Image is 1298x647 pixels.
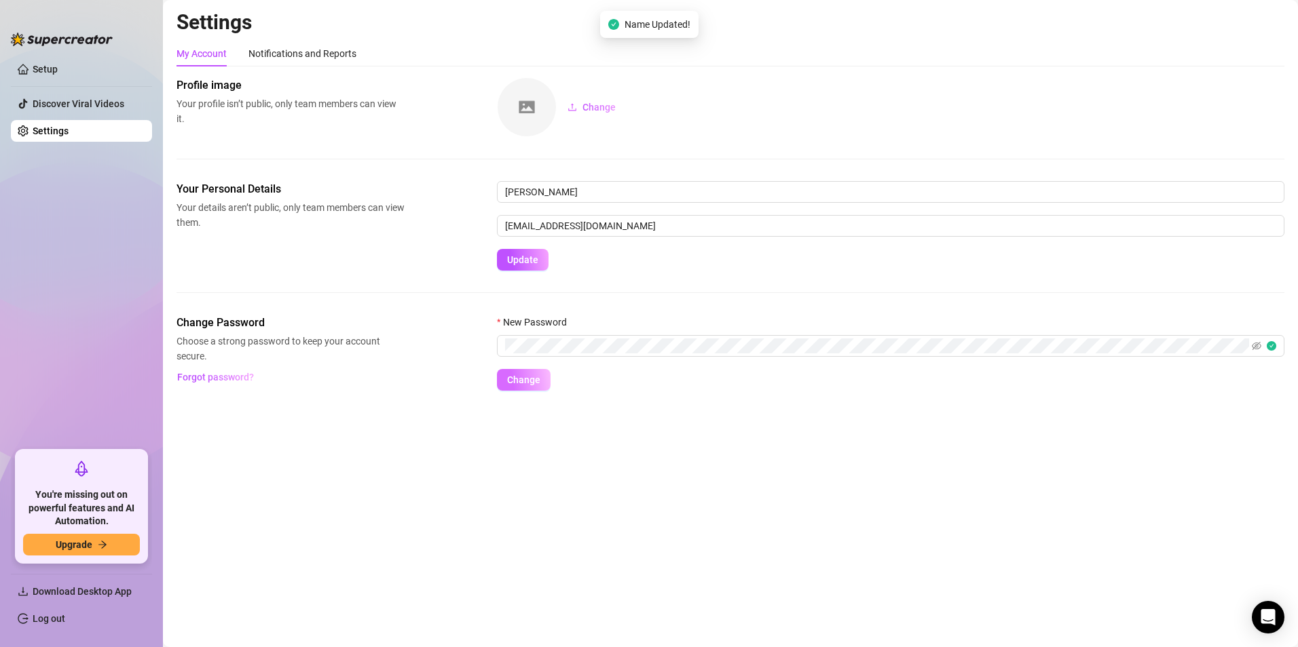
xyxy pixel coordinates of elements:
a: Settings [33,125,69,136]
div: My Account [177,46,227,61]
button: Change [497,369,551,391]
img: square-placeholder.png [498,78,556,136]
a: Setup [33,64,58,75]
label: New Password [497,315,576,330]
div: Notifications and Reports [248,46,356,61]
span: Profile image [177,77,405,94]
span: check-circle [608,19,619,30]
span: Download Desktop App [33,586,132,597]
span: download [18,586,29,597]
span: Choose a strong password to keep your account secure. [177,334,405,364]
span: You're missing out on powerful features and AI Automation. [23,488,140,528]
span: Your profile isn’t public, only team members can view it. [177,96,405,126]
span: Change Password [177,315,405,331]
a: Discover Viral Videos [33,98,124,109]
span: Update [507,254,538,265]
input: New Password [505,338,1249,353]
div: Open Intercom Messenger [1252,601,1284,633]
h2: Settings [177,9,1284,35]
a: Log out [33,613,65,624]
span: Name Updated! [625,17,690,32]
button: Update [497,249,549,271]
button: Forgot password? [177,366,254,388]
span: Forgot password? [177,372,254,383]
input: Enter new email [497,215,1284,237]
span: Your Personal Details [177,181,405,197]
span: Upgrade [56,539,92,550]
span: Change [582,102,616,113]
button: Upgradearrow-right [23,534,140,555]
span: upload [568,102,577,112]
span: arrow-right [98,540,107,549]
img: logo-BBDzfeDw.svg [11,33,113,46]
span: rocket [73,460,90,477]
input: Enter name [497,181,1284,203]
span: eye-invisible [1252,341,1261,351]
button: Change [557,96,627,118]
span: Your details aren’t public, only team members can view them. [177,200,405,230]
span: Change [507,374,540,385]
